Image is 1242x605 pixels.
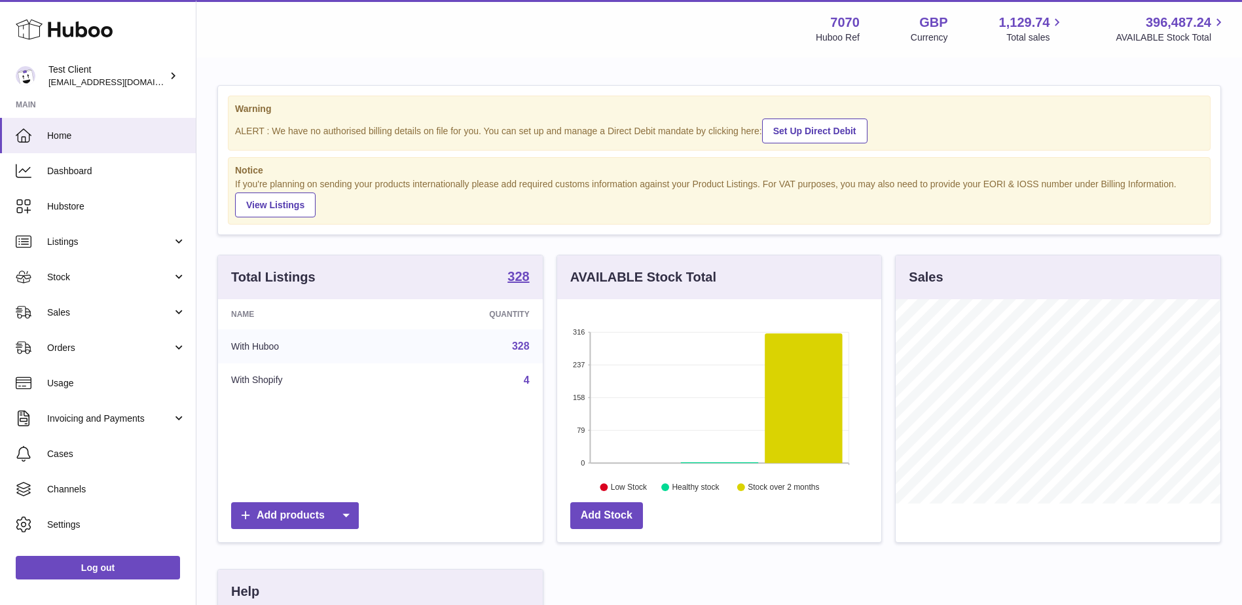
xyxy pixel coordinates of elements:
text: Healthy stock [672,483,720,492]
h3: Total Listings [231,268,316,286]
strong: Notice [235,164,1203,177]
strong: GBP [919,14,947,31]
span: 1,129.74 [999,14,1050,31]
a: 328 [512,340,530,352]
strong: 328 [507,270,529,283]
h3: Sales [909,268,943,286]
text: 158 [573,394,585,401]
h3: Help [231,583,259,600]
span: Sales [47,306,172,319]
a: 328 [507,270,529,285]
span: Hubstore [47,200,186,213]
a: 4 [524,375,530,386]
span: Dashboard [47,165,186,177]
a: Log out [16,556,180,579]
span: Stock [47,271,172,284]
div: Currency [911,31,948,44]
span: Invoicing and Payments [47,412,172,425]
th: Name [218,299,393,329]
text: 79 [577,426,585,434]
div: ALERT : We have no authorised billing details on file for you. You can set up and manage a Direct... [235,117,1203,143]
span: 396,487.24 [1146,14,1211,31]
div: Huboo Ref [816,31,860,44]
span: Cases [47,448,186,460]
a: View Listings [235,192,316,217]
span: Total sales [1006,31,1065,44]
strong: 7070 [830,14,860,31]
span: Settings [47,519,186,531]
a: Add Stock [570,502,643,529]
text: 237 [573,361,585,369]
span: Orders [47,342,172,354]
text: Low Stock [611,483,648,492]
a: Set Up Direct Debit [762,119,868,143]
td: With Shopify [218,363,393,397]
span: Channels [47,483,186,496]
td: With Huboo [218,329,393,363]
div: Test Client [48,64,166,88]
h3: AVAILABLE Stock Total [570,268,716,286]
text: Stock over 2 months [748,483,819,492]
th: Quantity [393,299,542,329]
text: 316 [573,328,585,336]
a: Add products [231,502,359,529]
a: 1,129.74 Total sales [999,14,1065,44]
span: Usage [47,377,186,390]
img: QATestClientTwo@hubboo.co.uk [16,66,35,86]
span: Home [47,130,186,142]
span: Listings [47,236,172,248]
strong: Warning [235,103,1203,115]
span: [EMAIL_ADDRESS][DOMAIN_NAME] [48,77,192,87]
text: 0 [581,459,585,467]
span: AVAILABLE Stock Total [1116,31,1226,44]
a: 396,487.24 AVAILABLE Stock Total [1116,14,1226,44]
div: If you're planning on sending your products internationally please add required customs informati... [235,178,1203,217]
